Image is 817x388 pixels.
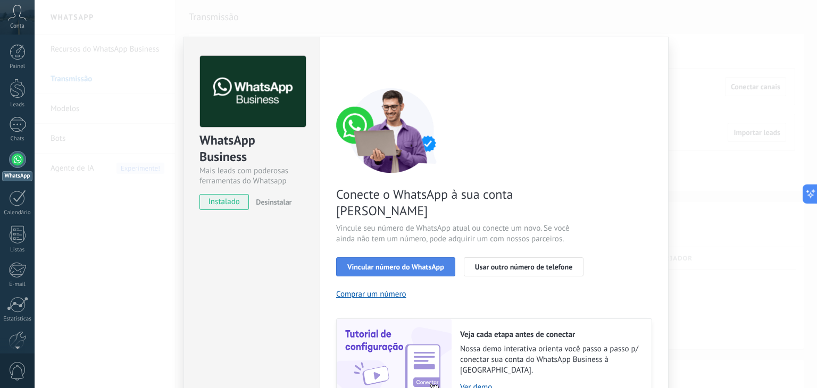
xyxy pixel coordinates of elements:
[256,197,291,207] span: Desinstalar
[475,263,573,271] span: Usar outro número de telefone
[336,289,406,299] button: Comprar um número
[252,194,291,210] button: Desinstalar
[2,171,32,181] div: WhatsApp
[2,136,33,142] div: Chats
[336,88,448,173] img: connect number
[460,344,641,376] span: Nossa demo interativa orienta você passo a passo p/ conectar sua conta do WhatsApp Business à [GE...
[336,223,589,244] span: Vincule seu número de WhatsApp atual ou conecte um novo. Se você ainda não tem um número, pode ad...
[2,316,33,323] div: Estatísticas
[2,281,33,288] div: E-mail
[10,23,24,30] span: Conta
[199,132,304,166] div: WhatsApp Business
[464,257,584,276] button: Usar outro número de telefone
[460,330,641,340] h2: Veja cada etapa antes de conectar
[336,257,455,276] button: Vincular número do WhatsApp
[347,263,444,271] span: Vincular número do WhatsApp
[2,247,33,254] div: Listas
[2,209,33,216] div: Calendário
[2,63,33,70] div: Painel
[336,186,589,219] span: Conecte o WhatsApp à sua conta [PERSON_NAME]
[199,166,304,186] div: Mais leads com poderosas ferramentas do Whatsapp
[200,194,248,210] span: instalado
[2,102,33,108] div: Leads
[200,56,306,128] img: logo_main.png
